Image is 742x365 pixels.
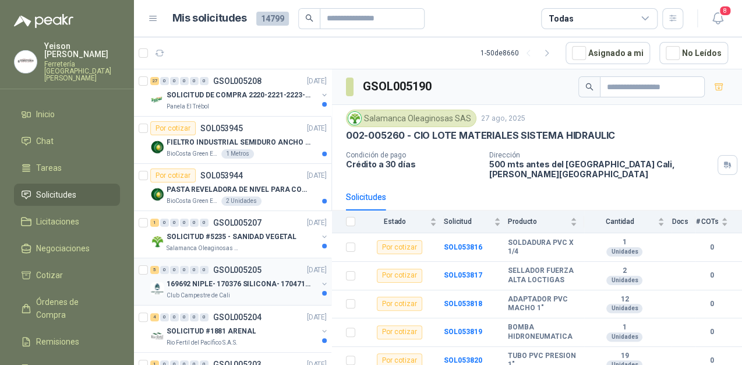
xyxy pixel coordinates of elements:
[307,123,327,134] p: [DATE]
[36,215,79,228] span: Licitaciones
[180,266,189,274] div: 0
[348,112,361,125] img: Company Logo
[695,327,728,338] b: 0
[150,187,164,201] img: Company Logo
[167,338,238,348] p: Rio Fertil del Pacífico S.A.S.
[256,12,289,26] span: 14799
[307,265,327,276] p: [DATE]
[606,247,642,257] div: Unidades
[508,238,577,257] b: SOLDADURA PVC X 1/4
[584,323,665,332] b: 1
[160,266,169,274] div: 0
[213,313,262,321] p: GSOL005204
[489,159,713,179] p: 500 mts antes del [GEOGRAPHIC_DATA] Cali , [PERSON_NAME][GEOGRAPHIC_DATA]
[36,162,62,174] span: Tareas
[150,216,329,253] a: 1 0 0 0 0 0 GSOL005207[DATE] Company LogoSOLICITUD #5235 - SANIDAD VEGETALSalamanca Oleaginosas SAS
[167,184,312,195] p: PASTA REVELADORA DE NIVEL PARA COMBUSTIBLES/ACEITES DE COLOR ROSADA marca kolor kut
[480,44,556,62] div: 1 - 50 de 8660
[44,61,120,82] p: Ferretería [GEOGRAPHIC_DATA][PERSON_NAME]
[172,10,247,27] h1: Mis solicitudes
[150,234,164,248] img: Company Logo
[362,217,427,226] span: Estado
[695,299,728,310] b: 0
[14,130,120,152] a: Chat
[508,295,577,313] b: ADAPTADOR PVC MACHO 1"
[36,108,55,121] span: Inicio
[213,77,262,85] p: GSOL005208
[44,42,120,58] p: Yeison [PERSON_NAME]
[200,124,243,132] p: SOL053945
[695,210,742,233] th: # COTs
[221,196,262,206] div: 2 Unidades
[150,93,164,107] img: Company Logo
[695,217,719,226] span: # COTs
[167,279,312,290] p: 169692 NIPLE- 170376 SILICONA- 170471 VALVULA REG
[170,313,179,321] div: 0
[167,244,240,253] p: Salamanca Oleaginosas SAS
[444,271,482,279] b: SOL053817
[160,313,169,321] div: 0
[150,263,329,300] a: 5 0 0 0 0 0 GSOL005205[DATE] Company Logo169692 NIPLE- 170376 SILICONA- 170471 VALVULA REGClub Ca...
[14,184,120,206] a: Solicitudes
[346,151,480,159] p: Condición de pago
[221,149,254,159] div: 1 Metros
[200,313,209,321] div: 0
[307,170,327,181] p: [DATE]
[606,332,642,342] div: Unidades
[150,313,159,321] div: 4
[170,219,179,227] div: 0
[444,356,482,364] a: SOL053820
[307,312,327,323] p: [DATE]
[150,77,159,85] div: 27
[346,110,476,127] div: Salamanca Oleaginosas SAS
[160,77,169,85] div: 0
[150,282,164,296] img: Company Logo
[190,266,199,274] div: 0
[14,331,120,353] a: Remisiones
[150,169,196,182] div: Por cotizar
[14,237,120,259] a: Negociaciones
[584,238,665,247] b: 1
[444,300,482,308] b: SOL053818
[566,42,650,64] button: Asignado a mi
[134,117,331,164] a: Por cotizarSOL053945[DATE] Company LogoFIELTRO INDUSTRIAL SEMIDURO ANCHO 25 MMBioCosta Green Ener...
[585,83,593,91] span: search
[213,219,262,227] p: GSOL005207
[14,264,120,286] a: Cotizar
[305,14,313,22] span: search
[508,217,568,226] span: Producto
[36,188,76,201] span: Solicitudes
[200,219,209,227] div: 0
[36,135,54,148] span: Chat
[549,12,573,25] div: Todas
[14,14,73,28] img: Logo peakr
[377,269,422,283] div: Por cotizar
[167,149,219,159] p: BioCosta Green Energy S.A.S
[167,102,209,111] p: Panela El Trébol
[167,196,219,206] p: BioCosta Green Energy S.A.S
[134,164,331,211] a: Por cotizarSOL053944[DATE] Company LogoPASTA REVELADORA DE NIVEL PARA COMBUSTIBLES/ACEITES DE COL...
[584,266,665,276] b: 2
[444,243,482,251] a: SOL053816
[481,113,525,124] p: 27 ago, 2025
[150,219,159,227] div: 1
[508,323,577,341] b: BOMBA HIDRONEUMATICA
[200,171,243,180] p: SOL053944
[444,217,492,226] span: Solicitud
[362,210,444,233] th: Estado
[190,77,199,85] div: 0
[167,326,256,337] p: SOLICITUD #1881 ARENAL
[377,325,422,339] div: Por cotizar
[36,296,109,321] span: Órdenes de Compra
[14,103,120,125] a: Inicio
[167,90,312,101] p: SOLICITUD DE COMPRA 2220-2221-2223-2224
[170,77,179,85] div: 0
[36,269,63,282] span: Cotizar
[346,159,480,169] p: Crédito a 30 días
[213,266,262,274] p: GSOL005205
[707,8,728,29] button: 8
[346,129,615,142] p: 002-005260 - CIO LOTE MATERIALES SISTEMA HIDRAULIC
[584,217,655,226] span: Cantidad
[584,352,665,361] b: 19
